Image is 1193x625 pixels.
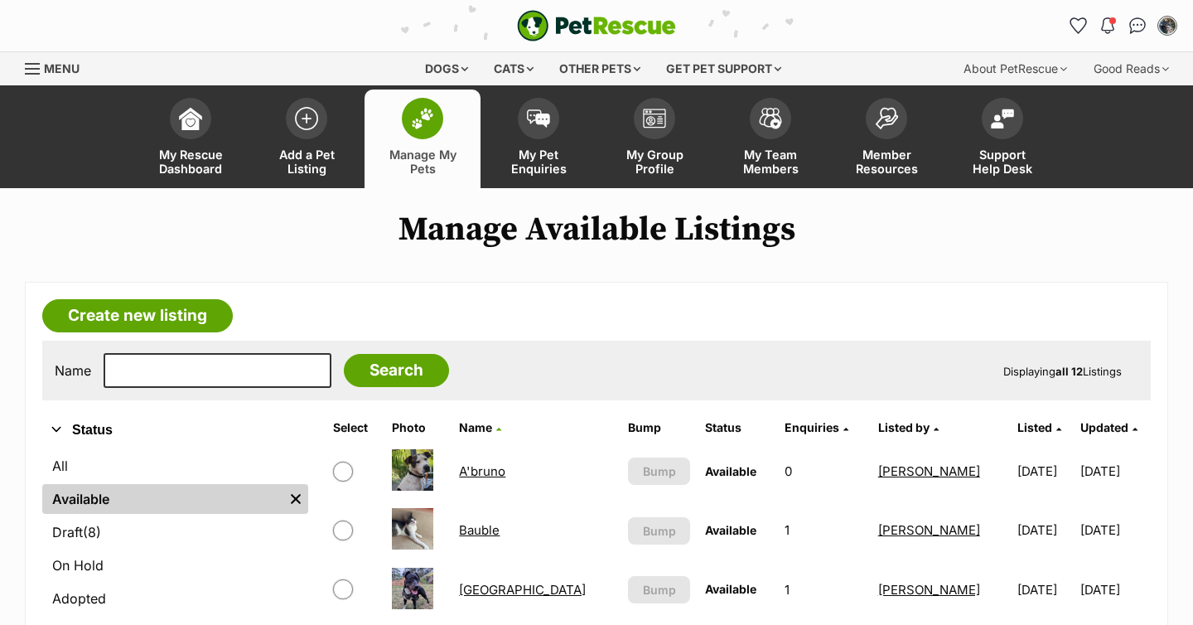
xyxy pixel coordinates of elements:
[1011,561,1079,618] td: [DATE]
[42,584,308,613] a: Adopted
[643,581,676,598] span: Bump
[952,52,1079,85] div: About PetRescue
[705,523,756,537] span: Available
[385,414,451,441] th: Photo
[153,148,228,176] span: My Rescue Dashboard
[1080,420,1137,434] a: Updated
[654,52,793,85] div: Get pet support
[459,522,500,538] a: Bauble
[643,522,676,540] span: Bump
[1065,12,1181,39] ul: Account quick links
[283,484,308,514] a: Remove filter
[1017,420,1061,434] a: Listed
[1080,420,1128,434] span: Updated
[42,299,233,332] a: Create new listing
[965,148,1040,176] span: Support Help Desk
[878,522,980,538] a: [PERSON_NAME]
[849,148,924,176] span: Member Resources
[1003,365,1122,378] span: Displaying Listings
[344,354,449,387] input: Search
[759,108,782,129] img: team-members-icon-5396bd8760b3fe7c0b43da4ab00e1e3bb1a5d9ba89233759b79545d2d3fc5d0d.svg
[411,108,434,129] img: manage-my-pets-icon-02211641906a0b7f246fdf0571729dbe1e7629f14944591b6c1af311fb30b64b.svg
[1011,501,1079,559] td: [DATE]
[326,414,384,441] th: Select
[698,414,775,441] th: Status
[179,107,202,130] img: dashboard-icon-eb2f2d2d3e046f16d808141f083e7271f6b2e854fb5c12c21221c1fb7104beca.svg
[517,10,676,41] a: PetRescue
[712,90,828,188] a: My Team Members
[392,508,433,550] img: Bauble
[42,550,308,580] a: On Hold
[778,501,870,559] td: 1
[269,148,344,176] span: Add a Pet Listing
[875,107,898,129] img: member-resources-icon-8e73f808a243e03378d46382f2149f9095a855e16c252ad45f914b54edf8863c.svg
[1159,17,1176,34] img: Martine profile pic
[621,414,697,441] th: Bump
[1080,501,1149,559] td: [DATE]
[878,463,980,479] a: [PERSON_NAME]
[617,148,692,176] span: My Group Profile
[1154,12,1181,39] button: My account
[1055,365,1083,378] strong: all 12
[459,582,586,598] a: [GEOGRAPHIC_DATA]
[705,582,756,596] span: Available
[527,109,550,128] img: pet-enquiries-icon-7e3ad2cf08bfb03b45e93fb7055b45f3efa6380592205ae92323e6603595dc1f.svg
[1082,52,1181,85] div: Good Reads
[628,517,690,545] button: Bump
[517,10,676,41] img: logo-e224e6f780fb5917bec1dbf3a21bbac754714ae5b6737aabdf751b685950b380.svg
[1124,12,1151,39] a: Conversations
[878,582,980,598] a: [PERSON_NAME]
[878,420,930,434] span: Listed by
[628,576,690,603] button: Bump
[42,419,308,441] button: Status
[295,107,318,130] img: add-pet-listing-icon-0afa8454b4691262ce3f59096e99ab1cd57d4a30225e0717b998d2c9b9846f56.svg
[413,52,480,85] div: Dogs
[365,90,481,188] a: Manage My Pets
[249,90,365,188] a: Add a Pet Listing
[785,420,839,434] span: translation missing: en.admin.listings.index.attributes.enquiries
[459,463,505,479] a: A'bruno
[42,517,308,547] a: Draft
[643,463,676,480] span: Bump
[991,109,1014,128] img: help-desk-icon-fdf02630f3aa405de69fd3d07c3f3aa587a6932b1a1747fa1d2bba05be0121f9.svg
[133,90,249,188] a: My Rescue Dashboard
[42,484,283,514] a: Available
[1080,561,1149,618] td: [DATE]
[482,52,545,85] div: Cats
[42,451,308,481] a: All
[1065,12,1091,39] a: Favourites
[1011,443,1079,500] td: [DATE]
[385,148,460,176] span: Manage My Pets
[705,464,756,478] span: Available
[1017,420,1052,434] span: Listed
[83,522,101,542] span: (8)
[55,363,91,378] label: Name
[481,90,596,188] a: My Pet Enquiries
[828,90,944,188] a: Member Resources
[944,90,1060,188] a: Support Help Desk
[643,109,666,128] img: group-profile-icon-3fa3cf56718a62981997c0bc7e787c4b2cf8bcc04b72c1350f741eb67cf2f40e.svg
[778,443,870,500] td: 0
[1094,12,1121,39] button: Notifications
[501,148,576,176] span: My Pet Enquiries
[878,420,939,434] a: Listed by
[785,420,848,434] a: Enquiries
[459,420,501,434] a: Name
[25,52,91,82] a: Menu
[548,52,652,85] div: Other pets
[1129,17,1147,34] img: chat-41dd97257d64d25036548639549fe6c8038ab92f7586957e7f3b1b290dea8141.svg
[44,61,80,75] span: Menu
[778,561,870,618] td: 1
[459,420,492,434] span: Name
[1080,443,1149,500] td: [DATE]
[628,458,690,485] button: Bump
[733,148,808,176] span: My Team Members
[596,90,712,188] a: My Group Profile
[1101,17,1114,34] img: notifications-46538b983faf8c2785f20acdc204bb7945ddae34d4c08c2a6579f10ce5e182be.svg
